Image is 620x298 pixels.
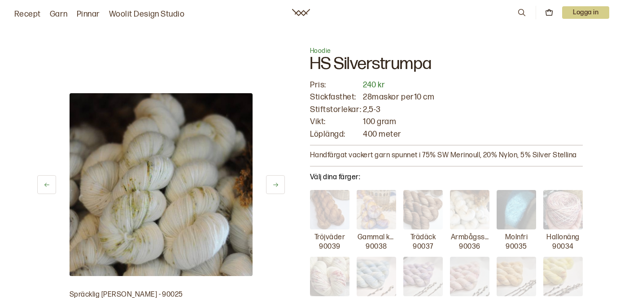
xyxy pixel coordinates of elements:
[372,92,414,102] font: maskor per
[109,8,185,21] a: Woolit Design Studio
[451,233,493,242] font: Armbågsskal
[363,117,396,126] font: 100 gram
[77,9,100,19] font: Pinnar
[14,8,41,21] a: Recept
[413,242,433,251] font: 90037
[497,257,536,296] img: Orange
[459,242,480,251] font: 90036
[506,242,527,251] font: 90035
[403,190,443,229] img: Trädäck
[363,130,402,139] font: 400 meter
[310,257,349,296] img: Kari
[319,242,340,251] font: 90039
[310,105,361,114] font: Stiftstorlekar:
[357,190,396,229] img: Gammal kvinna, snorunge
[14,9,41,19] font: Recept
[310,130,345,139] font: Löplängd:
[546,233,579,242] font: Hallonäng
[50,9,68,19] font: Garn
[357,257,396,296] img: Blå
[562,6,609,19] button: Användarrullgardinsmeny
[543,257,583,296] img: Gul
[410,233,436,242] font: Trädäck
[310,190,349,229] img: Tröjväder
[497,190,536,229] img: Molnfri
[376,105,381,114] font: 3
[358,233,441,242] font: Gammal kvinna, snorunge
[543,190,583,229] img: Hallonäng
[374,105,376,114] font: -
[363,105,374,114] font: 2,5
[423,92,434,102] font: cm
[310,173,360,181] font: Välj dina färger:
[310,80,326,90] font: Pris:
[292,9,310,16] a: Woolite
[310,92,356,102] font: Stickfasthet:
[366,242,387,251] font: 90038
[70,93,253,276] img: Bild av garn
[109,9,185,19] font: Woolit Design Studio
[310,151,577,160] font: Handfärgat vackert garn spunnet i 75% SW Merinoull, 20% Nylon, 5% Silver Stellina
[552,242,573,251] font: 90034
[314,233,345,242] font: Tröjväder
[310,54,432,74] font: HS Silverstrumpa
[50,8,68,21] a: Garn
[450,257,489,296] img: Rosa
[77,8,100,21] a: Pinnar
[363,92,372,102] font: 28
[573,9,598,16] font: Logga in
[505,233,528,242] font: Molnfri
[310,47,331,55] font: Hoodie
[310,117,326,126] font: Vikt:
[414,92,422,102] font: 10
[363,80,385,90] font: 240 kr
[450,190,489,229] img: Armbågsskal
[403,257,443,296] img: Purpur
